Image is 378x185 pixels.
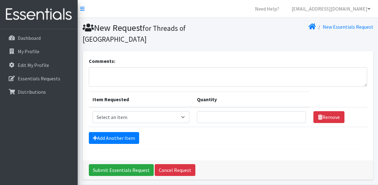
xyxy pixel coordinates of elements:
p: Dashboard [18,35,41,41]
th: Quantity [193,92,309,107]
h1: New Request [83,22,226,44]
a: Essentials Requests [2,72,75,85]
p: My Profile [18,48,39,55]
input: Submit Essentials Request [89,164,154,176]
label: Comments: [89,57,115,65]
a: Distributions [2,86,75,98]
a: My Profile [2,45,75,58]
small: for Threads of [GEOGRAPHIC_DATA] [83,24,186,44]
a: Dashboard [2,32,75,44]
img: HumanEssentials [2,4,75,25]
a: [EMAIL_ADDRESS][DOMAIN_NAME] [287,2,376,15]
a: Remove [313,111,344,123]
a: Cancel Request [155,164,195,176]
a: Add Another Item [89,132,139,144]
a: Need Help? [250,2,284,15]
p: Edit My Profile [18,62,49,68]
th: Item Requested [89,92,194,107]
p: Distributions [18,89,46,95]
a: Edit My Profile [2,59,75,71]
a: New Essentials Request [323,24,373,30]
p: Essentials Requests [18,75,60,82]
